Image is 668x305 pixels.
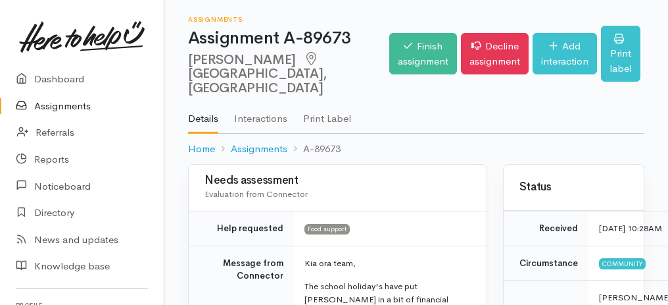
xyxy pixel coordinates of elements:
[189,211,294,246] td: Help requested
[231,142,287,157] a: Assignments
[504,211,588,246] td: Received
[533,33,597,74] a: Add interaction
[188,142,215,157] a: Home
[287,142,341,157] li: A-89673
[188,52,389,96] h2: [PERSON_NAME]
[304,257,471,270] p: Kia ora team,
[303,96,351,132] a: Print Label
[188,29,389,48] h1: Assignment A-89673
[188,96,218,134] a: Details
[599,223,662,234] time: [DATE] 10:28AM
[504,246,588,281] td: Circumstance
[188,16,389,23] h6: Assignments
[304,224,350,235] span: Food support
[599,258,646,269] span: Community
[519,181,628,194] h3: Status
[204,188,308,200] span: Evaluation from Connector
[234,96,287,132] a: Interactions
[389,33,457,74] a: Finish assignment
[601,26,640,82] a: Print label
[188,134,644,165] nav: breadcrumb
[461,33,529,74] a: Decline assignment
[204,175,471,187] h3: Needs assessment
[188,51,327,96] span: [GEOGRAPHIC_DATA], [GEOGRAPHIC_DATA]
